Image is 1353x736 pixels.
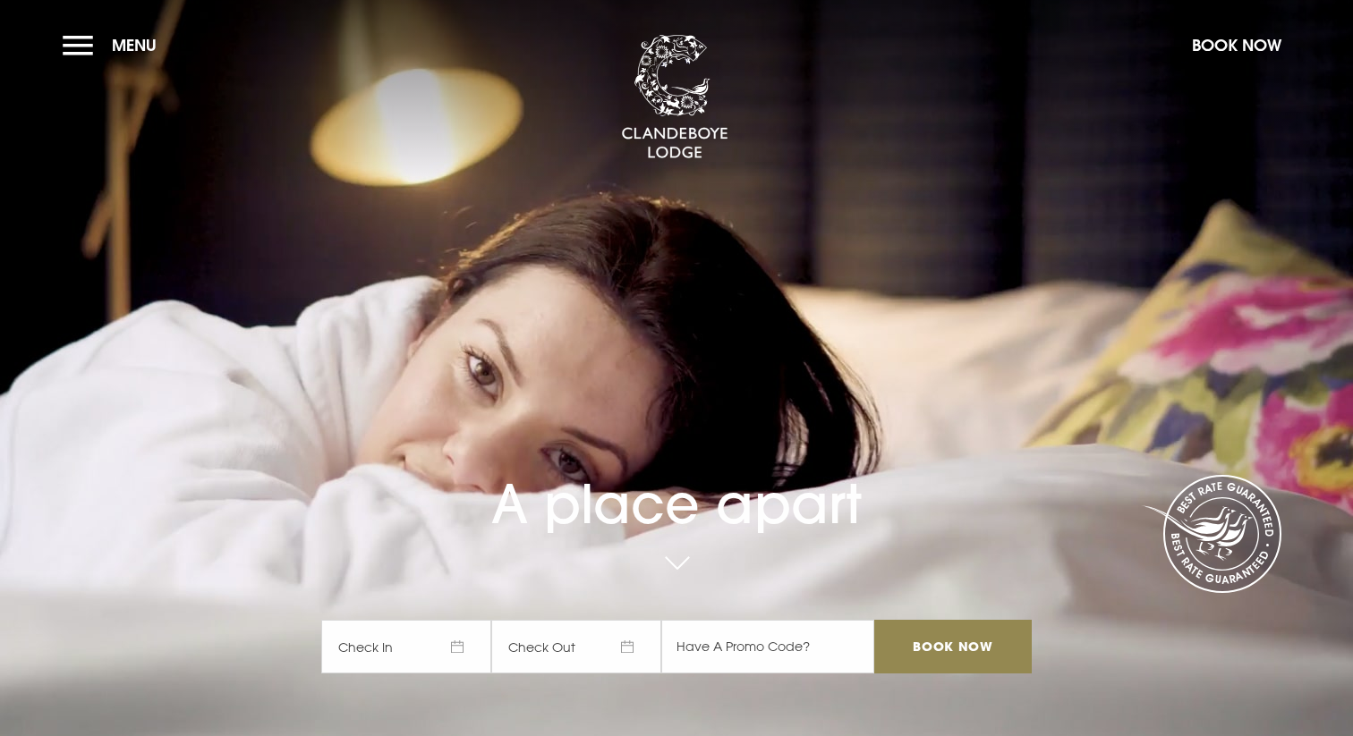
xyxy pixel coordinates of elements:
[874,620,1032,673] input: Book Now
[491,620,661,673] span: Check Out
[621,35,728,160] img: Clandeboye Lodge
[63,26,166,64] button: Menu
[112,35,157,55] span: Menu
[661,620,874,673] input: Have A Promo Code?
[321,620,491,673] span: Check In
[321,427,1032,536] h1: A place apart
[1183,26,1290,64] button: Book Now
